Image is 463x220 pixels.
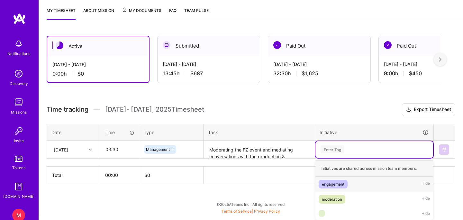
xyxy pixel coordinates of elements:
[222,209,280,214] span: |
[105,105,204,114] span: [DATE] - [DATE] , 2025 Timesheet
[47,167,100,184] th: Total
[321,144,344,154] div: Enter Tag
[254,209,280,214] a: Privacy Policy
[47,124,100,141] th: Date
[47,105,88,114] span: Time tracking
[222,209,252,214] a: Terms of Service
[104,129,134,136] div: Time
[56,41,63,49] img: Active
[422,210,430,217] span: Hide
[83,7,114,20] a: About Mission
[190,70,203,77] span: $687
[315,160,433,177] div: Initiatives are shared across mission team members.
[139,124,204,141] th: Type
[322,196,342,203] div: moderation
[52,70,144,77] div: 0:00 h
[47,7,76,20] a: My timesheet
[144,172,150,178] span: $ 0
[163,61,255,68] div: [DATE] - [DATE]
[52,61,144,68] div: [DATE] - [DATE]
[13,13,26,24] img: logo
[273,61,365,68] div: [DATE] - [DATE]
[122,7,161,20] a: My Documents
[273,41,281,49] img: Paid Out
[439,57,441,62] img: right
[163,70,255,77] div: 13:45 h
[89,148,92,151] i: icon Chevron
[302,70,318,77] span: $1,625
[441,147,447,152] img: Submit
[146,147,170,152] span: Management
[14,137,24,144] div: Invite
[409,70,422,77] span: $450
[204,141,314,158] textarea: Moderating the FZ event and mediating conversations with the production & engagement team for mod...
[3,193,34,200] div: [DOMAIN_NAME]
[204,124,315,141] th: Task
[422,180,430,188] span: Hide
[11,109,27,115] div: Missions
[7,50,30,57] div: Notifications
[100,167,139,184] th: 00:00
[12,124,25,137] img: Invite
[320,129,429,136] div: Initiative
[12,37,25,50] img: bell
[384,41,392,49] img: Paid Out
[100,141,139,158] input: HH:MM
[273,70,365,77] div: 32:30 h
[12,180,25,193] img: guide book
[402,103,455,116] button: Export Timesheet
[158,36,260,56] div: Submitted
[122,7,161,14] span: My Documents
[47,36,149,56] div: Active
[406,106,411,113] i: icon Download
[12,96,25,109] img: teamwork
[39,196,463,212] div: © 2025 ATeams Inc., All rights reserved.
[77,70,84,77] span: $0
[12,164,25,171] div: Tokens
[54,146,68,153] div: [DATE]
[268,36,370,56] div: Paid Out
[163,41,170,49] img: Submitted
[12,67,25,80] img: discovery
[169,7,177,20] a: FAQ
[15,156,23,162] img: tokens
[184,7,209,20] a: Team Pulse
[10,80,28,87] div: Discovery
[184,8,209,13] span: Team Pulse
[322,181,344,188] div: engagement
[422,195,430,204] span: Hide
